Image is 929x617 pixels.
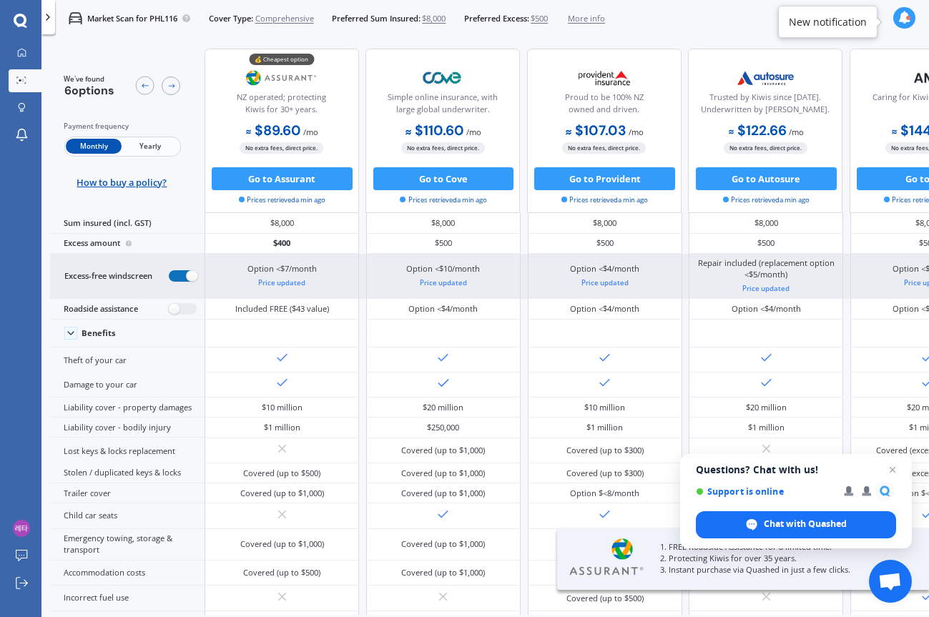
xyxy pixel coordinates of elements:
[724,142,808,153] span: No extra fees, direct price.
[401,468,485,479] div: Covered (up to $1,000)
[69,11,82,25] img: car.f15378c7a67c060ca3f3.svg
[629,127,644,137] span: / mo
[422,13,446,24] span: $8,000
[566,593,644,604] div: Covered (up to $500)
[64,83,114,98] span: 6 options
[401,538,485,550] div: Covered (up to $1,000)
[697,283,835,295] div: Price updated
[697,257,835,294] div: Repair included (replacement option <$5/month)
[50,418,205,438] div: Liability cover - bodily injury
[50,254,205,299] div: Excess-free windscreen
[570,488,639,499] div: Option $<8/month
[50,438,205,463] div: Lost keys & locks replacement
[537,92,672,120] div: Proud to be 100% NZ owned and driven.
[699,92,833,120] div: Trusted by Kiwis since [DATE]. Underwritten by [PERSON_NAME].
[50,529,205,561] div: Emergency towing, storage & transport
[570,263,639,288] div: Option <$4/month
[408,303,478,315] div: Option <$4/month
[366,234,521,254] div: $500
[240,488,324,499] div: Covered (up to $1,000)
[243,468,320,479] div: Covered (up to $500)
[869,560,912,603] div: Open chat
[50,372,205,398] div: Damage to your car
[660,564,900,576] p: 3. Instant purchase via Quashed in just a few clicks.
[568,13,605,24] span: More info
[205,234,359,254] div: $400
[427,422,459,433] div: $250,000
[566,468,644,479] div: Covered (up to $300)
[303,127,318,137] span: / mo
[247,277,317,289] div: Price updated
[567,64,643,92] img: Provident.png
[406,263,480,288] div: Option <$10/month
[376,92,511,120] div: Simple online insurance, with large global underwriter.
[77,177,167,188] span: How to buy a policy?
[570,303,639,315] div: Option <$4/month
[82,328,116,338] div: Benefits
[570,277,639,289] div: Price updated
[406,277,480,289] div: Price updated
[67,139,122,154] span: Monthly
[239,195,325,205] span: Prices retrieved a min ago
[13,520,30,537] img: ACg8ocJiCqWZjiHKgCXJQaDdlukzt2u1tVAbo7iDowbi2ap8s9CkRg=s96-c
[235,303,329,315] div: Included FREE ($43 value)
[246,122,301,139] b: $89.60
[884,461,901,478] span: Close chat
[584,402,625,413] div: $10 million
[247,263,317,288] div: Option <$7/month
[423,402,463,413] div: $20 million
[729,122,787,139] b: $122.66
[566,122,626,139] b: $107.03
[243,567,320,578] div: Covered (up to $500)
[405,64,481,92] img: Cove.webp
[215,92,349,120] div: NZ operated; protecting Kiwis for 30+ years.
[64,74,114,84] span: We've found
[264,422,300,433] div: $1 million
[689,213,843,233] div: $8,000
[240,142,324,153] span: No extra fees, direct price.
[401,142,485,153] span: No extra fees, direct price.
[528,234,682,254] div: $500
[50,463,205,483] div: Stolen / duplicated keys & locks
[566,445,644,456] div: Covered (up to $300)
[586,422,623,433] div: $1 million
[50,234,205,254] div: Excess amount
[332,13,421,24] span: Preferred Sum Insured:
[50,347,205,372] div: Theft of your car
[464,13,529,24] span: Preferred Excess:
[64,121,181,132] div: Payment frequency
[401,445,485,456] div: Covered (up to $1,000)
[255,13,314,24] span: Comprehensive
[401,567,485,578] div: Covered (up to $1,000)
[262,402,303,413] div: $10 million
[212,167,353,190] button: Go to Assurant
[373,167,514,190] button: Go to Cove
[696,464,896,475] span: Questions? Chat with us!
[563,142,647,153] span: No extra fees, direct price.
[566,537,647,578] img: Assurant.webp
[50,398,205,418] div: Liability cover - property damages
[50,561,205,586] div: Accommodation costs
[696,167,837,190] button: Go to Autosure
[405,122,463,139] b: $110.60
[746,402,787,413] div: $20 million
[87,13,177,24] p: Market Scan for PHL116
[789,127,804,137] span: / mo
[689,234,843,254] div: $500
[250,54,315,65] div: 💰 Cheapest option
[245,64,320,92] img: Assurant.png
[789,15,867,29] div: New notification
[748,422,785,433] div: $1 million
[764,518,847,530] span: Chat with Quashed
[696,486,834,497] span: Support is online
[528,213,682,233] div: $8,000
[534,167,675,190] button: Go to Provident
[401,488,485,499] div: Covered (up to $1,000)
[50,299,205,320] div: Roadside assistance
[50,483,205,503] div: Trailer cover
[561,195,648,205] span: Prices retrieved a min ago
[209,13,253,24] span: Cover Type:
[50,586,205,611] div: Incorrect fuel use
[240,538,324,550] div: Covered (up to $1,000)
[732,303,801,315] div: Option <$4/month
